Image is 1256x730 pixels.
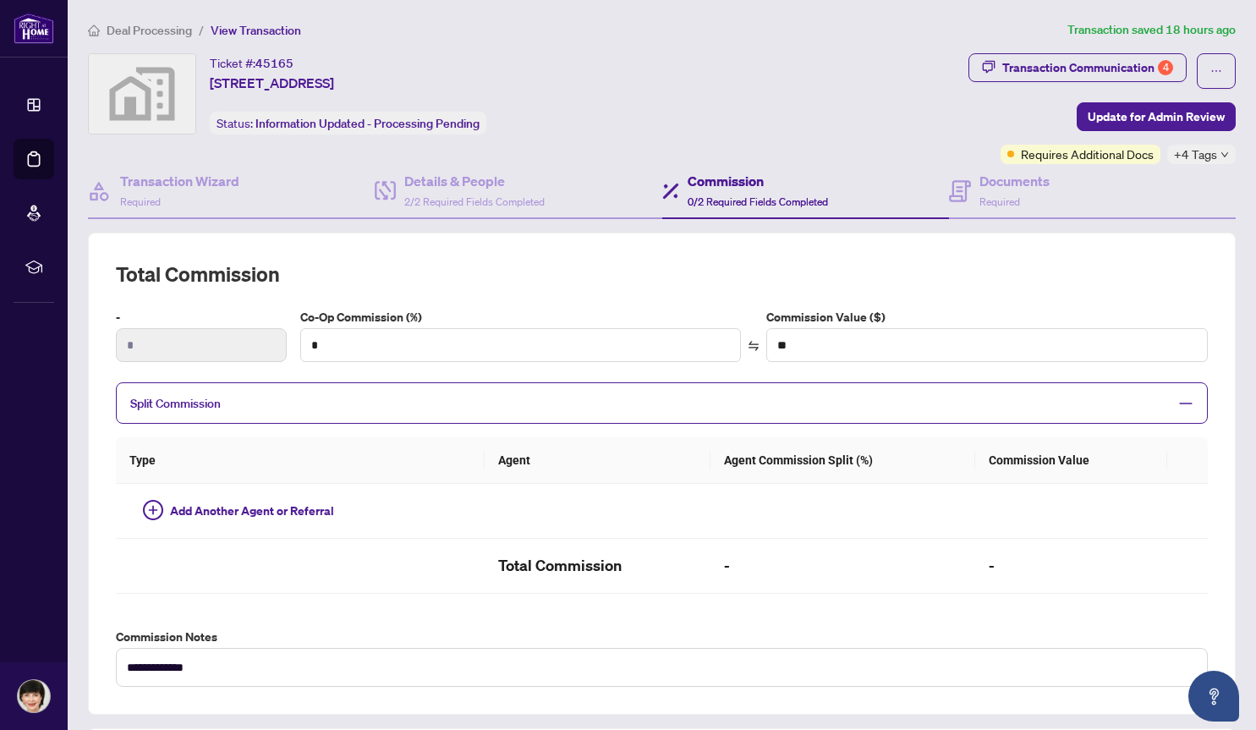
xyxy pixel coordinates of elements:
span: Required [120,195,161,208]
span: minus [1178,396,1193,411]
button: Transaction Communication4 [968,53,1187,82]
h4: Details & People [404,171,545,191]
label: Commission Notes [116,628,1208,646]
img: logo [14,13,54,44]
span: Requires Additional Docs [1021,145,1154,163]
span: home [88,25,100,36]
h2: - [989,552,1154,579]
h2: Total Commission [116,261,1208,288]
span: Add Another Agent or Referral [170,502,334,520]
img: Profile Icon [18,680,50,712]
span: 0/2 Required Fields Completed [688,195,828,208]
span: Split Commission [130,396,221,411]
span: swap [748,340,760,352]
span: Required [979,195,1020,208]
span: down [1220,151,1229,159]
div: Transaction Communication [1002,54,1173,81]
span: plus-circle [143,500,163,520]
span: [STREET_ADDRESS] [210,73,334,93]
label: - [116,308,287,327]
span: +4 Tags [1174,145,1217,164]
span: View Transaction [211,23,301,38]
span: 2/2 Required Fields Completed [404,195,545,208]
h4: Commission [688,171,828,191]
div: Status: [210,112,486,134]
button: Add Another Agent or Referral [129,497,348,524]
div: Split Commission [116,382,1208,424]
div: 4 [1158,60,1173,75]
th: Commission Value [975,437,1167,484]
h4: Transaction Wizard [120,171,239,191]
article: Transaction saved 18 hours ago [1067,20,1236,40]
span: Information Updated - Processing Pending [255,116,480,131]
span: Deal Processing [107,23,192,38]
span: 45165 [255,56,293,71]
div: Ticket #: [210,53,293,73]
button: Update for Admin Review [1077,102,1236,131]
th: Type [116,437,485,484]
span: ellipsis [1210,65,1222,77]
li: / [199,20,204,40]
button: Open asap [1188,671,1239,722]
th: Agent [485,437,711,484]
th: Agent Commission Split (%) [710,437,975,484]
span: Update for Admin Review [1088,103,1225,130]
h2: Total Commission [498,552,698,579]
label: Commission Value ($) [766,308,1208,327]
img: svg%3e [89,54,195,134]
h2: - [724,552,962,579]
h4: Documents [979,171,1050,191]
label: Co-Op Commission (%) [300,308,742,327]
